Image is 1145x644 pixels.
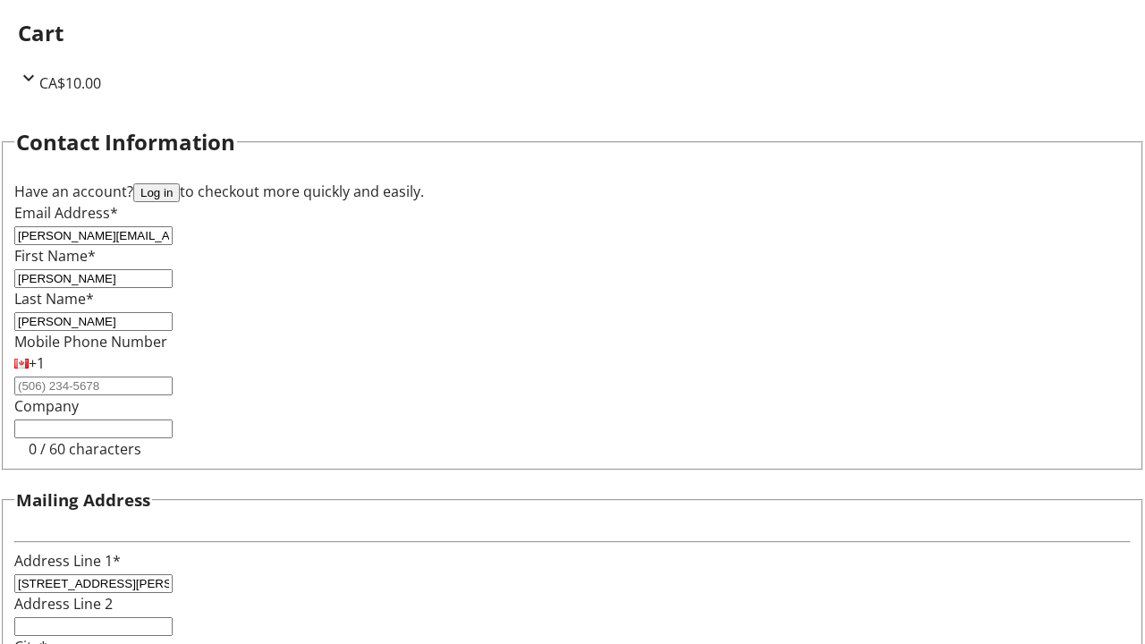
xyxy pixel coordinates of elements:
input: Address [14,574,173,593]
div: Have an account? to checkout more quickly and easily. [14,181,1131,202]
tr-character-limit: 0 / 60 characters [29,439,141,459]
label: Email Address* [14,203,118,223]
h2: Contact Information [16,126,235,158]
label: Company [14,396,79,416]
input: (506) 234-5678 [14,377,173,395]
span: CA$10.00 [39,73,101,93]
label: Last Name* [14,289,94,309]
h3: Mailing Address [16,487,150,513]
button: Log in [133,183,180,202]
label: Mobile Phone Number [14,332,167,352]
h2: Cart [18,17,1127,49]
label: First Name* [14,246,96,266]
label: Address Line 1* [14,551,121,571]
label: Address Line 2 [14,594,113,614]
